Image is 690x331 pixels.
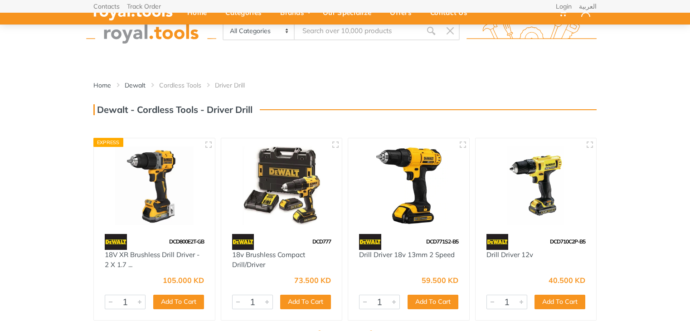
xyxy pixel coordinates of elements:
button: Add To Cart [153,295,204,309]
button: Add To Cart [535,295,585,309]
img: Royal Tools - Drill Driver 18v 13mm 2 Speed [356,146,461,225]
div: 73.500 KD [294,277,331,284]
img: Royal Tools - Drill Driver 12v [484,146,588,225]
li: Driver Drill [215,81,258,90]
a: Home [93,81,111,90]
img: royal.tools Logo [466,19,597,44]
img: Royal Tools - 18v Brushless Compact Drill/Driver [229,146,334,225]
img: Royal Tools - 18V XR Brushless Drill Driver - 2 X 1.7 Ah POWERSTACK Batteries [102,146,207,225]
img: royal.tools Logo [86,19,216,44]
a: Drill Driver 12v [486,250,533,259]
a: Cordless Tools [159,81,201,90]
span: DCD777 [312,238,331,245]
img: 45.webp [486,234,509,250]
img: 45.webp [232,234,254,250]
a: Dewalt [125,81,146,90]
button: Add To Cart [408,295,458,309]
h3: Dewalt - Cordless Tools - Driver Drill [93,104,253,115]
div: 40.500 KD [549,277,585,284]
select: Category [224,22,295,39]
button: Add To Cart [280,295,331,309]
span: DCD710C2P-B5 [550,238,585,245]
span: DCD771S2-B5 [426,238,458,245]
input: Site search [295,21,422,40]
div: 59.500 KD [422,277,458,284]
a: Contacts [93,3,120,10]
a: العربية [579,3,597,10]
div: Express [93,138,123,147]
img: 45.webp [359,234,381,250]
img: 45.webp [105,234,127,250]
a: Drill Driver 18v 13mm 2 Speed [359,250,455,259]
a: Track Order [127,3,161,10]
a: Login [556,3,572,10]
div: 105.000 KD [163,277,204,284]
a: 18V XR Brushless Drill Driver - 2 X 1.7 ... [105,250,199,269]
nav: breadcrumb [93,81,597,90]
a: 18v Brushless Compact Drill/Driver [232,250,305,269]
span: DCD800E2T-GB [169,238,204,245]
